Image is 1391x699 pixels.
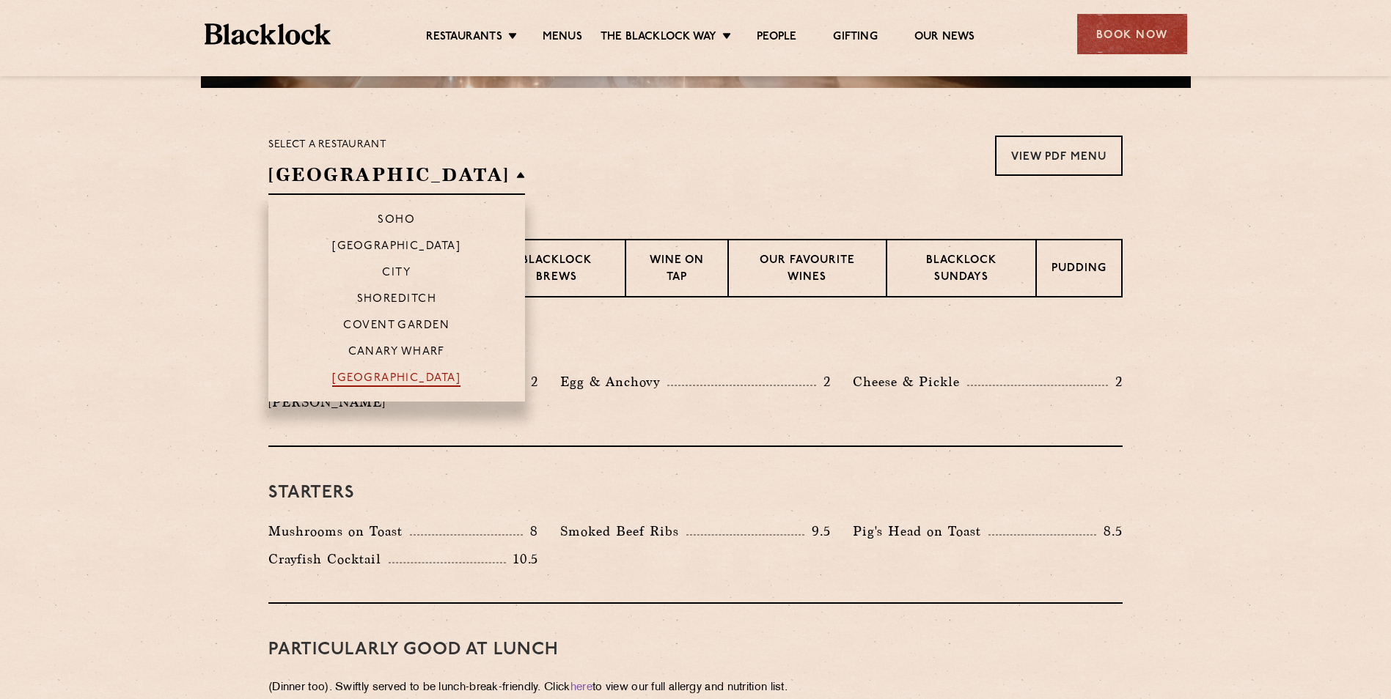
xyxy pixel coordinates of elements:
p: Wine on Tap [641,253,713,287]
a: here [570,682,592,693]
p: [GEOGRAPHIC_DATA] [332,240,460,255]
p: 9.5 [804,522,831,541]
p: Covent Garden [343,319,449,334]
p: Crayfish Cocktail [268,549,389,569]
p: Soho [378,214,415,229]
h3: Pre Chop Bites [268,334,1123,353]
p: 10.5 [506,550,538,569]
p: [GEOGRAPHIC_DATA] [332,372,460,387]
h2: [GEOGRAPHIC_DATA] [268,162,525,195]
div: Book Now [1077,14,1187,54]
a: View PDF Menu [995,136,1123,176]
h3: Starters [268,484,1123,503]
a: Menus [543,30,582,46]
p: 2 [524,372,538,391]
p: Canary Wharf [348,346,445,360]
p: 8.5 [1096,522,1123,541]
h3: PARTICULARLY GOOD AT LUNCH [268,640,1123,659]
p: (Dinner too). Swiftly served to be lunch-break-friendly. Click to view our full allergy and nutri... [268,678,1123,698]
a: Restaurants [426,30,502,46]
p: 2 [1108,372,1123,391]
a: Our News [914,30,975,46]
p: Egg & Anchovy [560,371,667,392]
p: Shoreditch [357,293,437,308]
p: Select a restaurant [268,136,525,155]
a: Gifting [833,30,877,46]
p: 2 [816,372,831,391]
p: Pig's Head on Toast [853,521,988,541]
img: BL_Textured_Logo-footer-cropped.svg [205,23,331,45]
p: Our favourite wines [744,253,870,287]
p: Blacklock Brews [503,253,610,287]
p: City [382,267,411,281]
p: Mushrooms on Toast [268,521,410,541]
p: Cheese & Pickle [853,371,967,392]
p: Pudding [1051,261,1106,279]
p: Smoked Beef Ribs [560,521,686,541]
p: Blacklock Sundays [902,253,1021,287]
a: People [757,30,796,46]
a: The Blacklock Way [601,30,716,46]
p: 8 [523,522,538,541]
